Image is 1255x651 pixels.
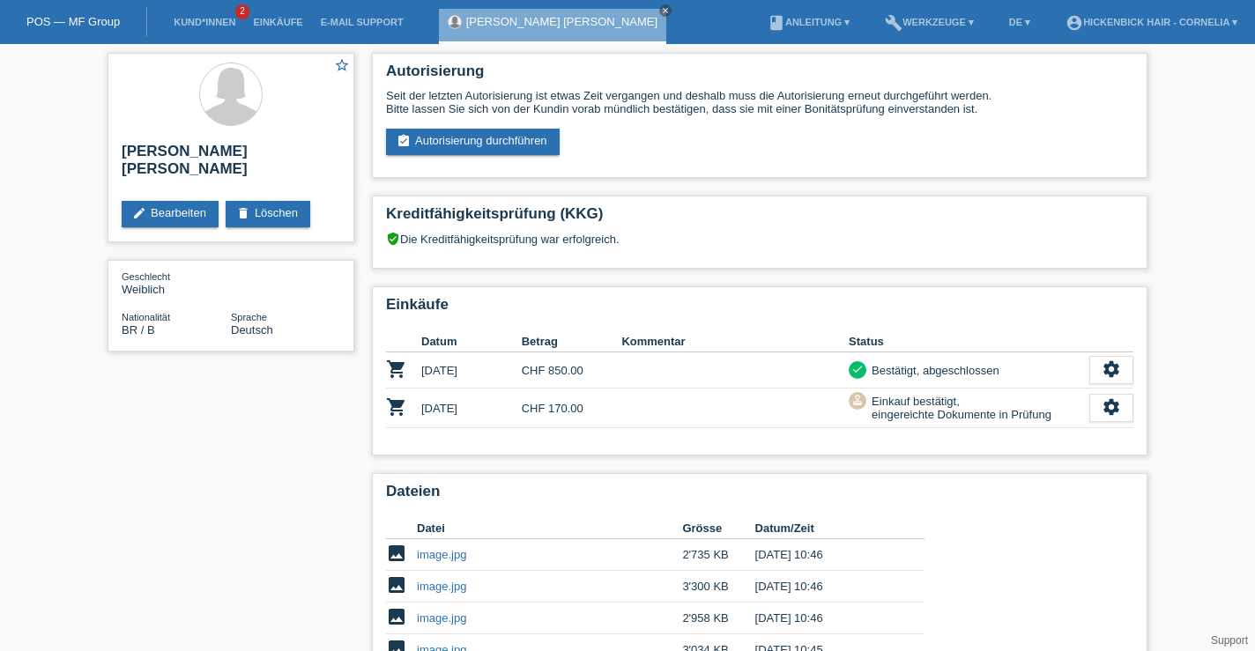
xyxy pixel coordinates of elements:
[885,14,902,32] i: build
[122,323,155,337] span: Brasilien / B / 29.11.2021
[334,57,350,76] a: star_border
[417,580,466,593] a: image.jpg
[386,205,1133,232] h2: Kreditfähigkeitsprüfung (KKG)
[122,271,170,282] span: Geschlecht
[386,129,560,155] a: assignment_turned_inAutorisierung durchführen
[682,518,754,539] th: Grösse
[386,296,1133,322] h2: Einkäufe
[1102,359,1121,379] i: settings
[682,603,754,634] td: 2'958 KB
[421,352,522,388] td: [DATE]
[682,571,754,603] td: 3'300 KB
[26,15,120,28] a: POS — MF Group
[165,17,244,27] a: Kund*innen
[1000,17,1039,27] a: DE ▾
[334,57,350,73] i: star_border
[755,518,900,539] th: Datum/Zeit
[386,606,407,627] i: image
[244,17,311,27] a: Einkäufe
[851,394,864,406] i: approval
[122,143,340,187] h2: [PERSON_NAME] [PERSON_NAME]
[768,14,785,32] i: book
[231,323,273,337] span: Deutsch
[1066,14,1083,32] i: account_circle
[386,359,407,380] i: POSP00025306
[417,548,466,561] a: image.jpg
[231,312,267,322] span: Sprache
[397,134,411,148] i: assignment_turned_in
[621,331,849,352] th: Kommentar
[236,206,250,220] i: delete
[1057,17,1246,27] a: account_circleHickenbick Hair - Cornelia ▾
[1102,397,1121,417] i: settings
[122,201,219,227] a: editBearbeiten
[132,206,146,220] i: edit
[755,571,900,603] td: [DATE] 10:46
[1211,634,1248,647] a: Support
[122,270,231,296] div: Weiblich
[755,603,900,634] td: [DATE] 10:46
[226,201,310,227] a: deleteLöschen
[522,352,622,388] td: CHF 850.00
[851,363,864,375] i: check
[466,15,657,28] a: [PERSON_NAME] [PERSON_NAME]
[386,396,407,418] i: POSP00025318
[755,539,900,571] td: [DATE] 10:46
[122,312,170,322] span: Nationalität
[235,4,249,19] span: 2
[866,361,999,380] div: Bestätigt, abgeschlossen
[417,518,682,539] th: Datei
[876,17,983,27] a: buildWerkzeuge ▾
[386,232,1133,259] div: Die Kreditfähigkeitsprüfung war erfolgreich.
[522,388,622,428] td: CHF 170.00
[421,388,522,428] td: [DATE]
[386,574,407,596] i: image
[866,392,1051,424] div: Einkauf bestätigt, eingereichte Dokumente in Prüfung
[522,331,622,352] th: Betrag
[386,483,1133,509] h2: Dateien
[682,539,754,571] td: 2'735 KB
[849,331,1089,352] th: Status
[386,543,407,564] i: image
[386,89,1133,115] div: Seit der letzten Autorisierung ist etwas Zeit vergangen und deshalb muss die Autorisierung erneut...
[386,63,1133,89] h2: Autorisierung
[417,611,466,625] a: image.jpg
[312,17,412,27] a: E-Mail Support
[421,331,522,352] th: Datum
[661,6,670,15] i: close
[659,4,672,17] a: close
[759,17,858,27] a: bookAnleitung ▾
[386,232,400,246] i: verified_user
